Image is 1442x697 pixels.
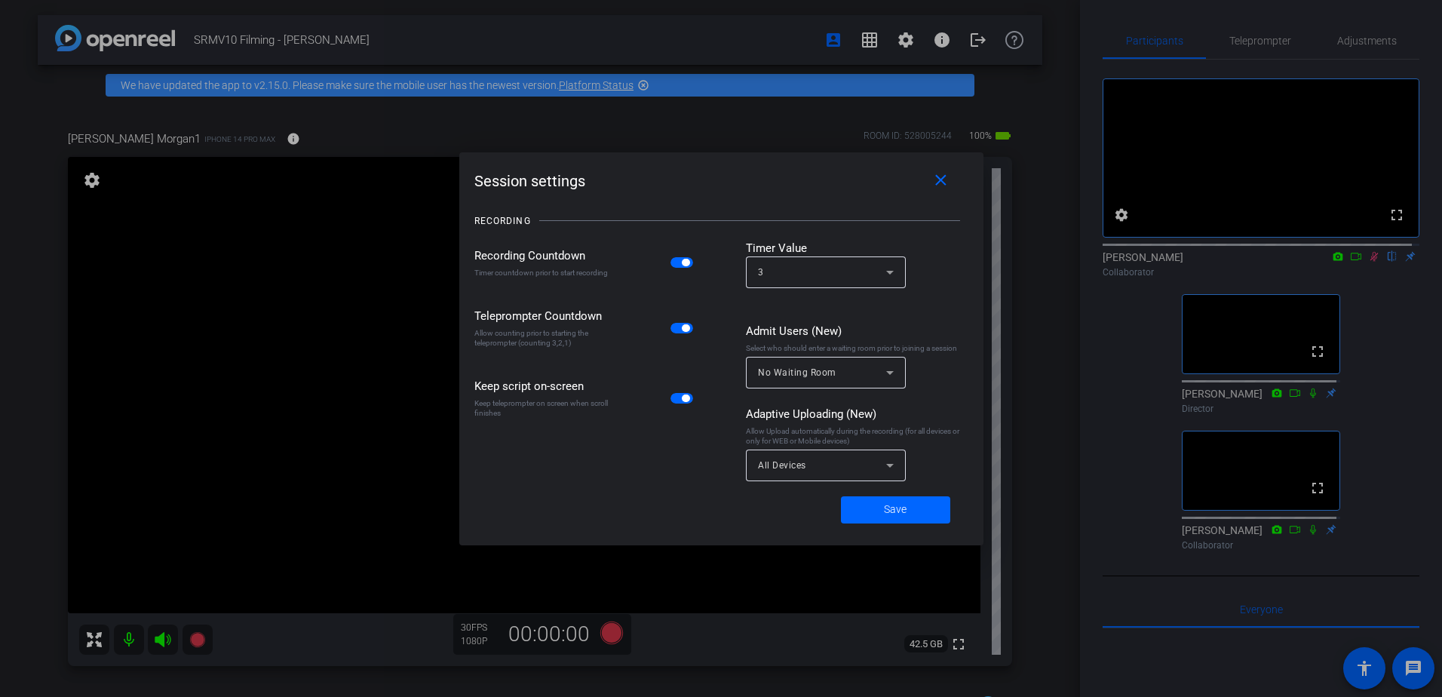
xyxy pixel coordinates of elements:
[474,167,968,195] div: Session settings
[474,328,614,348] div: Allow counting prior to starting the teleprompter (counting 3,2,1)
[746,406,968,422] div: Adaptive Uploading (New)
[746,426,968,446] div: Allow Upload automatically during the recording (for all devices or only for WEB or Mobile devices)
[474,378,614,395] div: Keep script on-screen
[841,496,950,524] button: Save
[474,268,614,278] div: Timer countdown prior to start recording
[884,502,907,517] span: Save
[746,240,968,256] div: Timer Value
[474,398,614,418] div: Keep teleprompter on screen when scroll finishes
[474,247,614,264] div: Recording Countdown
[474,213,531,229] div: RECORDING
[746,323,968,339] div: Admit Users (New)
[758,267,764,278] span: 3
[758,367,836,378] span: No Waiting Room
[931,171,950,190] mat-icon: close
[758,460,806,471] span: All Devices
[746,343,968,353] div: Select who should enter a waiting room prior to joining a session
[474,202,968,240] openreel-title-line: RECORDING
[474,308,614,324] div: Teleprompter Countdown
